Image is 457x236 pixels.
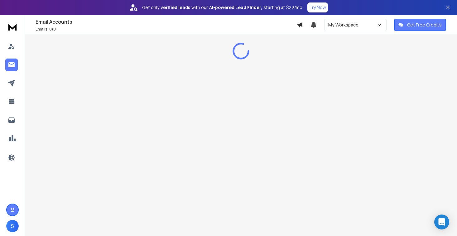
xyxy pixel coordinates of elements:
strong: AI-powered Lead Finder, [209,4,262,11]
p: Try Now [309,4,326,11]
button: Get Free Credits [394,19,446,31]
p: Emails : [36,27,297,32]
h1: Email Accounts [36,18,297,26]
span: 0 / 0 [49,26,56,32]
button: Try Now [307,2,328,12]
p: My Workspace [328,22,361,28]
img: logo [6,21,19,33]
div: Open Intercom Messenger [434,215,449,229]
button: S [6,220,19,232]
p: Get Free Credits [407,22,442,28]
strong: verified leads [161,4,190,11]
p: Get only with our starting at $22/mo [142,4,302,11]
